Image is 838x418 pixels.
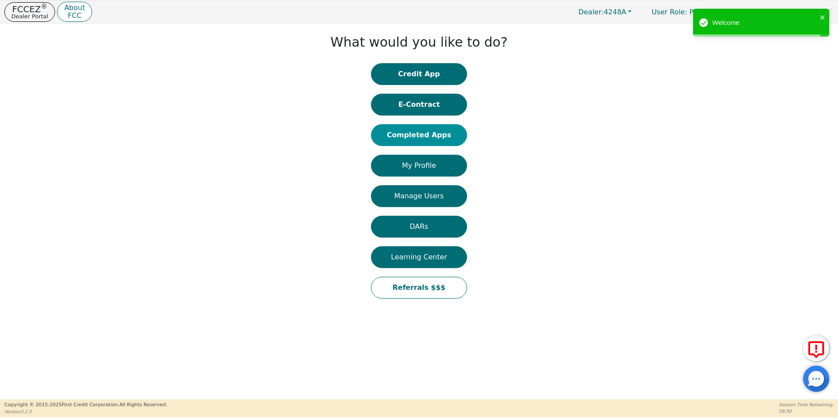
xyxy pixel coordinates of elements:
[712,18,817,28] div: Welcome
[64,4,85,11] p: About
[4,401,167,409] p: Copyright © 2015- 2025 First Credit Corporation.
[779,408,834,415] p: 58:50
[11,5,48,14] p: FCCEZ
[727,5,834,19] button: 4248A:[PERSON_NAME]
[371,246,467,268] button: Learning Center
[371,185,467,207] button: Manage Users
[119,402,167,408] span: All Rights Reserved.
[578,8,604,16] span: Dealer:
[779,401,834,408] p: Session Time Remaining:
[64,12,85,19] p: FCC
[371,94,467,116] button: E-Contract
[578,8,626,16] span: 4248A
[820,12,826,22] button: close
[652,8,687,16] span: User Role :
[4,408,167,415] p: Version 3.2.3
[11,14,48,19] p: Dealer Portal
[330,34,508,50] h1: What would you like to do?
[4,2,55,22] button: FCCEZ®Dealer Portal
[643,3,725,20] p: Primary
[371,124,467,146] button: Completed Apps
[569,5,641,19] button: Dealer:4248A
[371,216,467,238] button: DARs
[643,3,725,20] a: User Role: Primary
[57,2,92,22] button: AboutFCC
[41,3,48,10] sup: ®
[371,277,467,299] button: Referrals $$$
[371,63,467,85] button: Credit App
[371,155,467,177] button: My Profile
[803,335,829,361] button: Report Error to FCC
